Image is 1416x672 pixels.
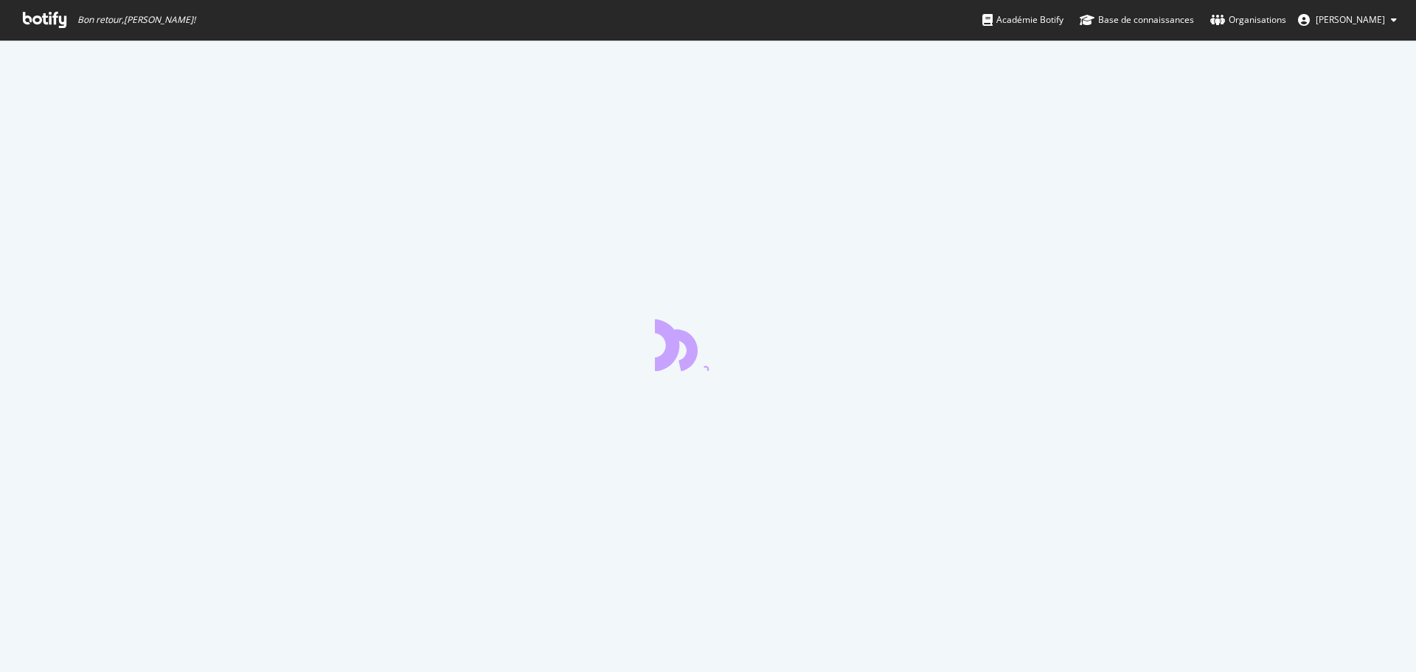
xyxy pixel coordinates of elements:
span: Lucas MARQUINE [1316,13,1385,26]
div: animation [655,318,761,371]
font: [PERSON_NAME] [1316,13,1385,26]
font: ! [193,13,195,26]
font: [PERSON_NAME] [124,13,193,26]
button: [PERSON_NAME] [1286,8,1409,32]
font: Base de connaissances [1098,13,1194,26]
font: Académie Botify [996,13,1063,26]
font: Organisations [1229,13,1286,26]
font: Bon retour, [77,13,124,26]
